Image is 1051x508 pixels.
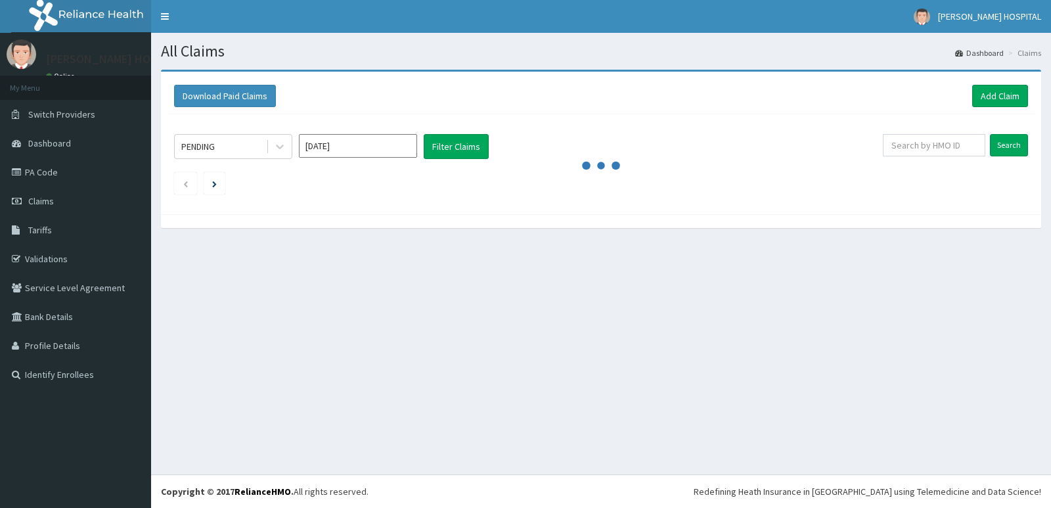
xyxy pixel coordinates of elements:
[424,134,489,159] button: Filter Claims
[235,486,291,497] a: RelianceHMO
[28,224,52,236] span: Tariffs
[161,43,1041,60] h1: All Claims
[28,195,54,207] span: Claims
[914,9,930,25] img: User Image
[299,134,417,158] input: Select Month and Year
[174,85,276,107] button: Download Paid Claims
[151,474,1051,508] footer: All rights reserved.
[990,134,1028,156] input: Search
[181,140,215,153] div: PENDING
[161,486,294,497] strong: Copyright © 2017 .
[7,39,36,69] img: User Image
[212,177,217,189] a: Next page
[28,108,95,120] span: Switch Providers
[28,137,71,149] span: Dashboard
[581,146,621,185] svg: audio-loading
[694,485,1041,498] div: Redefining Heath Insurance in [GEOGRAPHIC_DATA] using Telemedicine and Data Science!
[46,53,186,65] p: [PERSON_NAME] HOSPITAL
[1005,47,1041,58] li: Claims
[46,72,78,81] a: Online
[883,134,986,156] input: Search by HMO ID
[183,177,189,189] a: Previous page
[955,47,1004,58] a: Dashboard
[972,85,1028,107] a: Add Claim
[938,11,1041,22] span: [PERSON_NAME] HOSPITAL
